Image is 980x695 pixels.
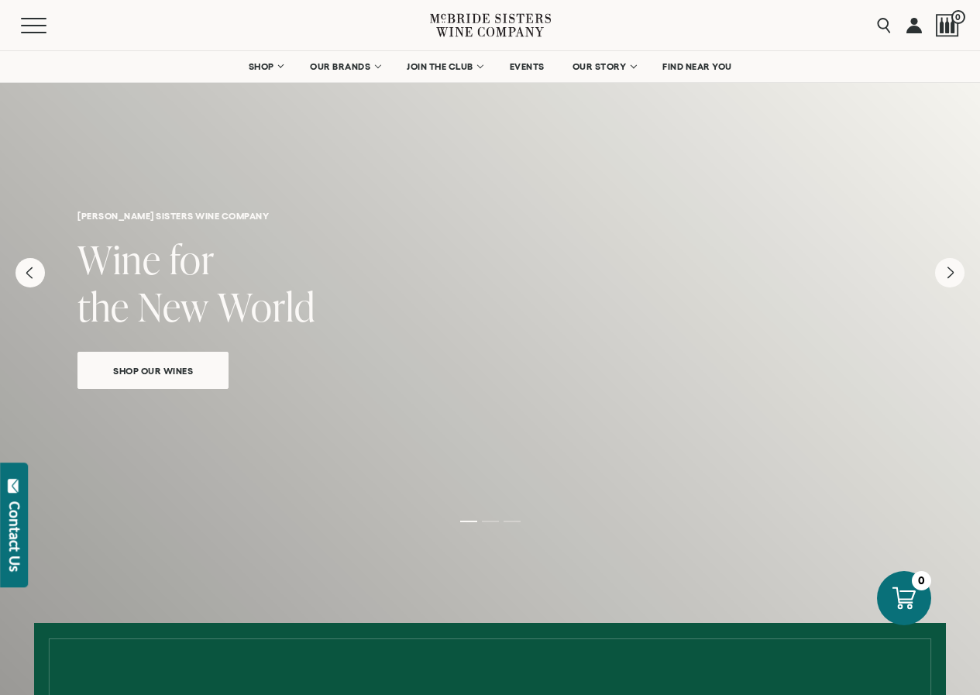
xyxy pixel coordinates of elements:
[238,51,292,82] a: SHOP
[935,258,965,287] button: Next
[77,280,129,333] span: the
[218,280,315,333] span: World
[397,51,492,82] a: JOIN THE CLUB
[300,51,389,82] a: OUR BRANDS
[7,501,22,572] div: Contact Us
[912,571,931,590] div: 0
[407,61,473,72] span: JOIN THE CLUB
[951,10,965,24] span: 0
[138,280,209,333] span: New
[15,258,45,287] button: Previous
[460,521,477,522] li: Page dot 1
[573,61,627,72] span: OUR STORY
[662,61,732,72] span: FIND NEAR YOU
[21,18,77,33] button: Mobile Menu Trigger
[86,362,220,380] span: Shop Our Wines
[510,61,545,72] span: EVENTS
[500,51,555,82] a: EVENTS
[652,51,742,82] a: FIND NEAR YOU
[77,352,229,389] a: Shop Our Wines
[170,232,215,286] span: for
[482,521,499,522] li: Page dot 2
[77,211,903,221] h6: [PERSON_NAME] sisters wine company
[504,521,521,522] li: Page dot 3
[562,51,645,82] a: OUR STORY
[310,61,370,72] span: OUR BRANDS
[248,61,274,72] span: SHOP
[77,232,161,286] span: Wine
